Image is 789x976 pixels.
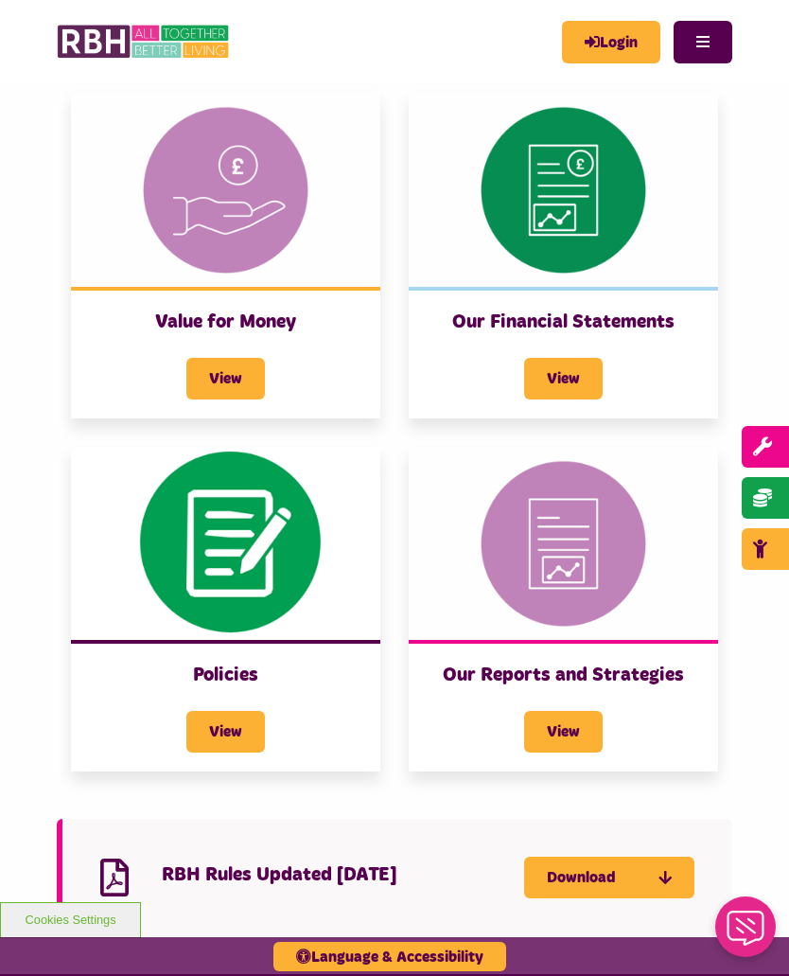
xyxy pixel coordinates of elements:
[409,447,718,772] a: Our Reports and Strategies View
[162,862,524,887] h4: RBH Rules Updated [DATE]
[704,891,789,976] iframe: Netcall Web Assistant for live chat
[428,663,699,687] h3: Our Reports and Strategies
[562,21,660,63] a: MyRBH
[524,711,603,753] span: View
[524,358,603,399] span: View
[71,447,380,772] a: Policies View
[71,447,380,640] img: Pen Paper
[186,711,265,753] span: View
[409,447,718,640] img: Reports
[428,310,699,334] h3: Our Financial Statements
[57,19,232,64] img: RBH
[71,93,380,286] img: Value For Money
[90,663,361,687] h3: Policies
[71,93,380,417] a: Value for Money View
[90,310,361,334] h3: Value for Money
[524,857,694,898] a: Download RBH Rules Updated 10 November 2023 - open in a new tab
[186,358,265,399] span: View
[273,942,506,971] button: Language & Accessibility
[409,93,718,417] a: Our Financial Statements View
[409,93,718,286] img: Financial Statement
[674,21,732,63] button: Navigation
